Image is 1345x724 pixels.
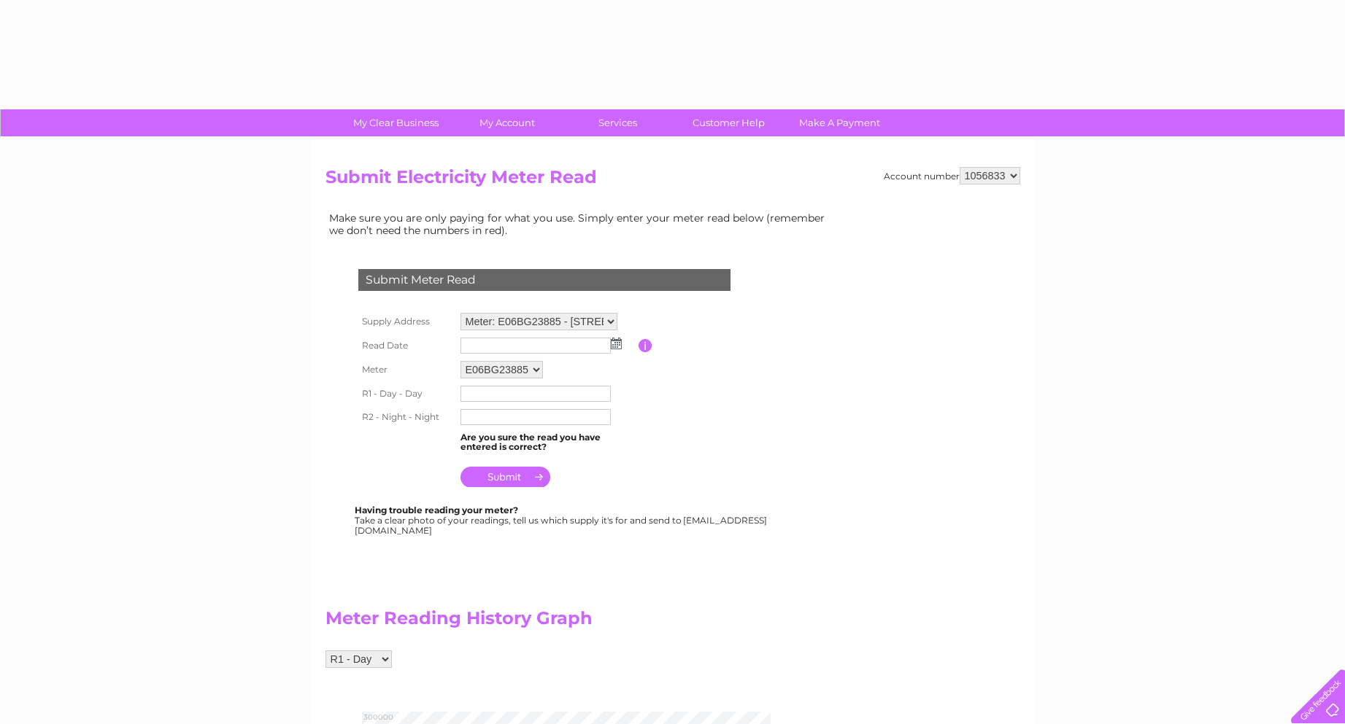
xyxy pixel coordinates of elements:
h2: Meter Reading History Graph [325,608,836,636]
input: Information [639,339,652,352]
b: Having trouble reading your meter? [355,505,518,515]
a: Services [558,109,678,136]
th: Supply Address [355,309,457,334]
h2: Submit Electricity Meter Read [325,167,1020,195]
div: Account number [884,167,1020,184]
a: Customer Help [668,109,789,136]
a: My Clear Business [336,109,456,136]
td: Make sure you are only paying for what you use. Simply enter your meter read below (remember we d... [325,209,836,239]
div: Submit Meter Read [358,269,731,291]
td: Are you sure the read you have entered is correct? [457,429,639,456]
img: ... [611,338,622,349]
input: Submit [460,467,550,487]
th: Meter [355,357,457,382]
th: R2 - Night - Night [355,405,457,429]
th: Read Date [355,334,457,357]
th: R1 - Day - Day [355,382,457,405]
a: My Account [447,109,567,136]
div: Take a clear photo of your readings, tell us which supply it's for and send to [EMAIL_ADDRESS][DO... [355,505,769,535]
a: Make A Payment [779,109,900,136]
